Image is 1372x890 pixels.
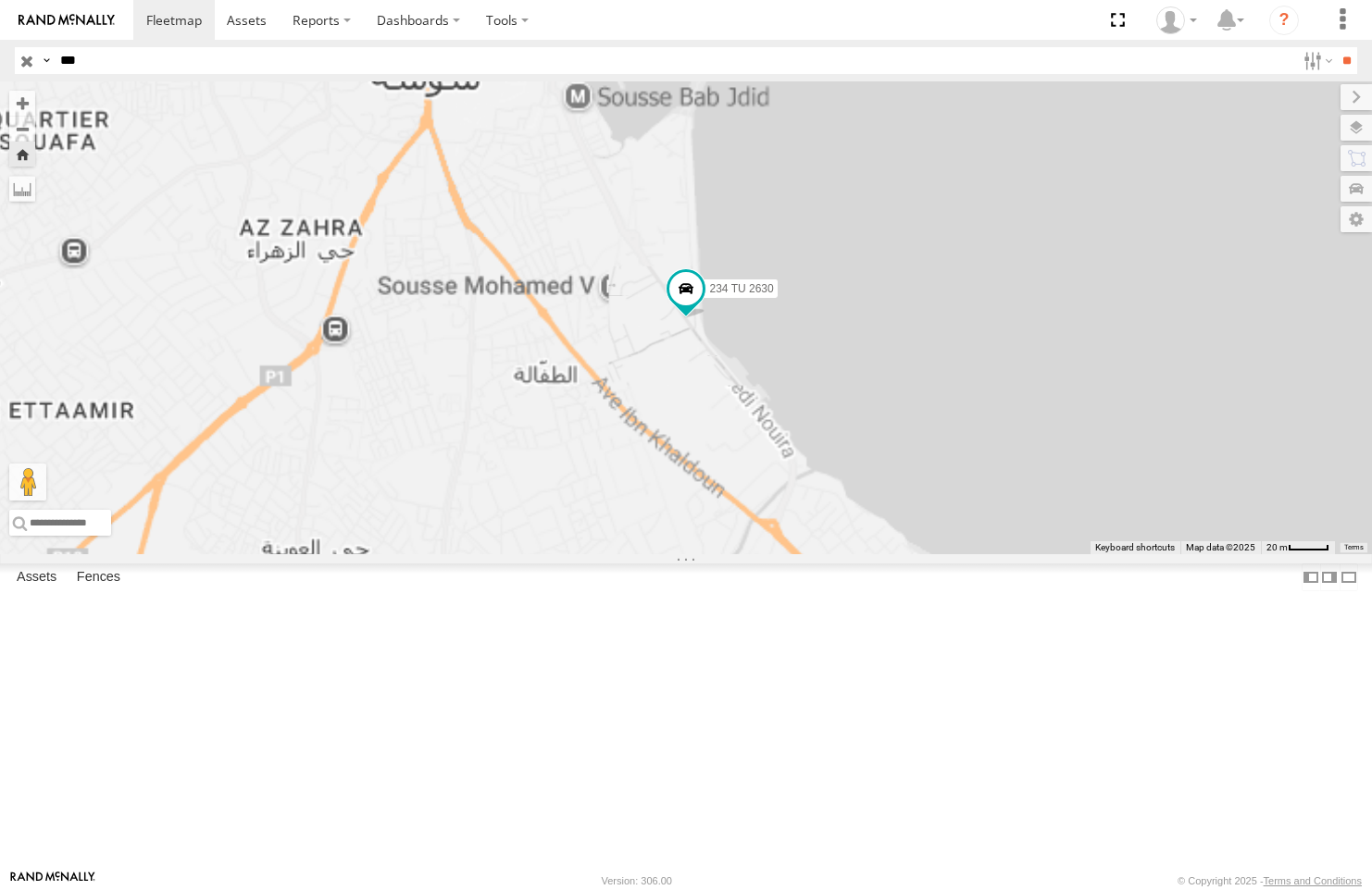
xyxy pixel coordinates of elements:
label: Dock Summary Table to the Right [1320,563,1339,590]
i: ? [1269,6,1299,35]
span: 20 m [1266,542,1288,552]
div: © Copyright 2025 - [1178,875,1362,886]
label: Map Settings [1341,206,1372,232]
button: Keyboard shortcuts [1095,541,1175,554]
a: Visit our Website [10,871,95,890]
button: Zoom Home [9,142,35,167]
label: Hide Summary Table [1340,563,1358,590]
div: Version: 306.00 [602,875,672,886]
img: rand-logo.svg [19,14,115,27]
button: Drag Pegman onto the map to open Street View [9,464,46,501]
a: Terms and Conditions [1264,875,1362,886]
div: Nejah Benkhalifa [1150,6,1204,34]
label: Fences [68,564,130,590]
button: Map Scale: 20 m per 41 pixels [1261,541,1335,554]
label: Search Filter Options [1296,47,1336,74]
button: Zoom out [9,116,35,142]
span: Map data ©2025 [1186,542,1255,552]
label: Assets [7,564,66,590]
label: Search Query [39,47,54,74]
span: 234 TU 2630 [710,282,774,295]
a: Terms (opens in new tab) [1344,544,1364,551]
label: Dock Summary Table to the Left [1302,563,1320,590]
button: Zoom in [9,91,35,116]
label: Measure [9,176,35,202]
